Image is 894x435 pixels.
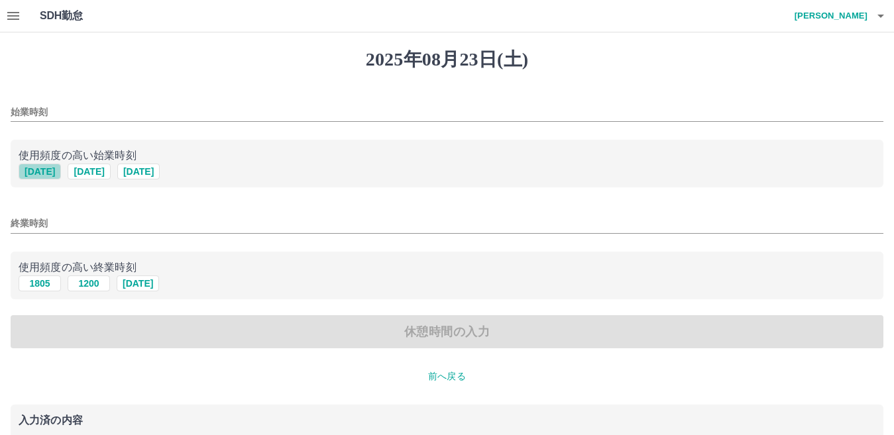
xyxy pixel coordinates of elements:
[117,275,159,291] button: [DATE]
[11,369,883,383] p: 前へ戻る
[68,275,110,291] button: 1200
[19,164,61,179] button: [DATE]
[68,164,110,179] button: [DATE]
[117,164,160,179] button: [DATE]
[11,48,883,71] h1: 2025年08月23日(土)
[19,415,875,426] p: 入力済の内容
[19,148,875,164] p: 使用頻度の高い始業時刻
[19,275,61,291] button: 1805
[19,260,875,275] p: 使用頻度の高い終業時刻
